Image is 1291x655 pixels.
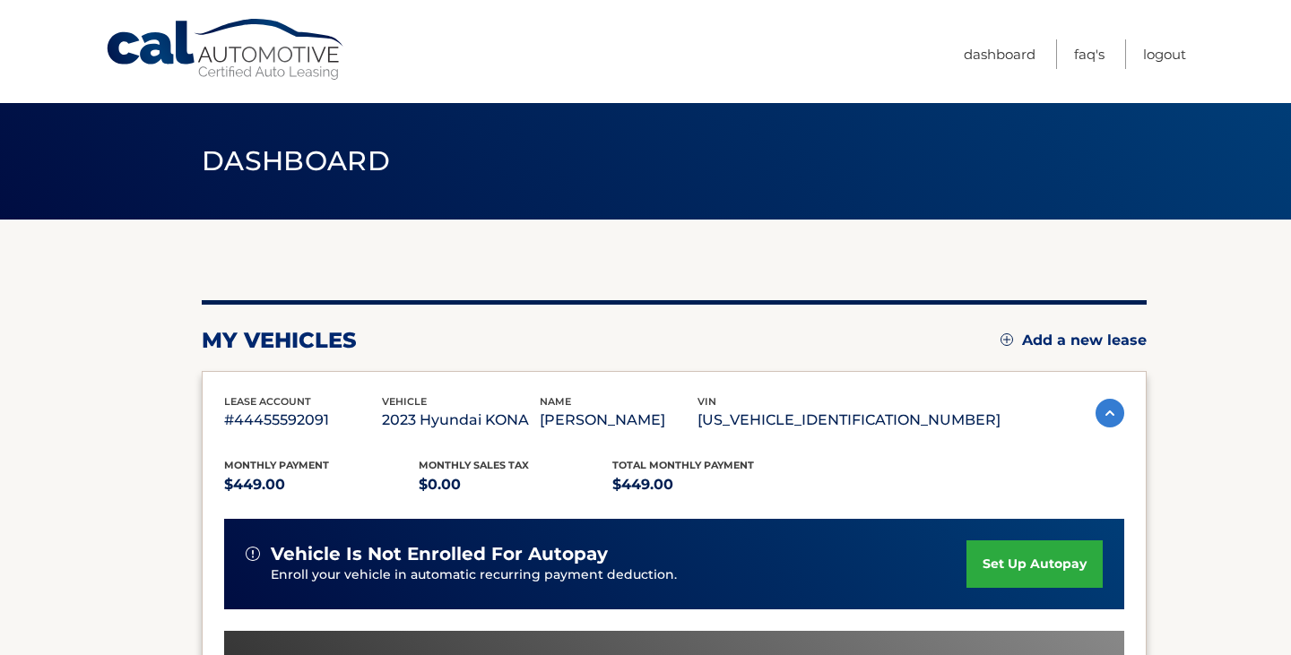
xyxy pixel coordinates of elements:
[540,395,571,408] span: name
[697,408,1001,433] p: [US_VEHICLE_IDENTIFICATION_NUMBER]
[271,565,966,585] p: Enroll your vehicle in automatic recurring payment deduction.
[1074,39,1105,69] a: FAQ's
[1001,332,1147,349] a: Add a new lease
[246,547,260,561] img: alert-white.svg
[224,395,311,408] span: lease account
[224,459,329,471] span: Monthly Payment
[1096,399,1124,427] img: accordion-active.svg
[1001,333,1013,346] img: add.svg
[202,327,357,354] h2: my vehicles
[964,39,1035,69] a: Dashboard
[224,408,382,433] p: #44455592091
[271,543,608,565] span: vehicle is not enrolled for autopay
[419,459,529,471] span: Monthly sales Tax
[612,459,754,471] span: Total Monthly Payment
[540,408,697,433] p: [PERSON_NAME]
[382,408,540,433] p: 2023 Hyundai KONA
[419,472,613,497] p: $0.00
[612,472,807,497] p: $449.00
[697,395,716,408] span: vin
[202,144,390,177] span: Dashboard
[1143,39,1186,69] a: Logout
[105,18,347,82] a: Cal Automotive
[966,540,1103,588] a: set up autopay
[382,395,427,408] span: vehicle
[224,472,419,497] p: $449.00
